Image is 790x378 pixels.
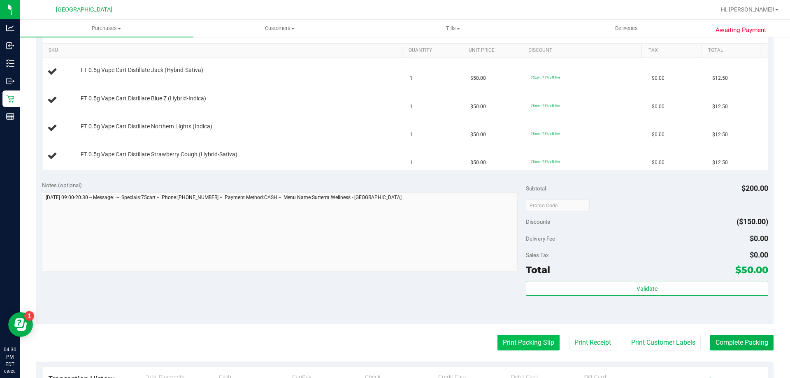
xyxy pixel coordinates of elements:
inline-svg: Retail [6,95,14,103]
span: $12.50 [712,74,728,82]
inline-svg: Analytics [6,24,14,32]
span: $0.00 [652,159,665,167]
span: Sales Tax [526,252,549,258]
inline-svg: Outbound [6,77,14,85]
span: $12.50 [712,131,728,139]
span: $0.00 [750,234,768,243]
a: SKU [49,47,399,54]
button: Print Receipt [569,335,616,350]
a: Purchases [20,20,193,37]
a: Customers [193,20,366,37]
span: [GEOGRAPHIC_DATA] [56,6,112,13]
span: $50.00 [470,74,486,82]
span: 1 [410,131,413,139]
a: Total [708,47,758,54]
span: Customers [193,25,366,32]
span: Subtotal [526,185,546,192]
span: 1 [410,74,413,82]
span: FT 0.5g Vape Cart Distillate Northern Lights (Indica) [81,123,212,130]
a: Discount [528,47,639,54]
span: FT 0.5g Vape Cart Distillate Jack (Hybrid-Sativa) [81,66,203,74]
span: Tills [367,25,539,32]
span: $12.50 [712,103,728,111]
span: 1 [410,103,413,111]
span: $50.00 [470,159,486,167]
span: Total [526,264,550,276]
span: $0.00 [652,74,665,82]
button: Complete Packing [710,335,774,350]
button: Print Customer Labels [626,335,701,350]
span: Delivery Fee [526,235,555,242]
a: Unit Price [469,47,519,54]
iframe: Resource center [8,312,33,337]
span: FT 0.5g Vape Cart Distillate Strawberry Cough (Hybrid-Sativa) [81,151,237,158]
span: Validate [637,285,658,292]
span: 75cart: 75% off line [531,104,560,108]
span: $12.50 [712,159,728,167]
span: Purchases [20,25,193,32]
inline-svg: Inbound [6,42,14,50]
a: Tills [366,20,539,37]
inline-svg: Inventory [6,59,14,67]
span: Notes (optional) [42,182,82,188]
span: ($150.00) [737,217,768,226]
span: Deliveries [604,25,649,32]
button: Validate [526,281,768,296]
span: $50.00 [735,264,768,276]
span: $50.00 [470,103,486,111]
button: Print Packing Slip [497,335,560,350]
span: 1 [410,159,413,167]
span: 75cart: 75% off line [531,132,560,136]
a: Tax [648,47,699,54]
span: Discounts [526,214,550,229]
a: Quantity [409,47,459,54]
span: Hi, [PERSON_NAME]! [721,6,774,13]
span: $0.00 [750,250,768,259]
span: $50.00 [470,131,486,139]
span: 75cart: 75% off line [531,160,560,164]
span: Awaiting Payment [716,26,766,35]
a: Deliveries [540,20,713,37]
iframe: Resource center unread badge [24,311,34,321]
p: 08/20 [4,368,16,374]
span: $0.00 [652,131,665,139]
span: $200.00 [741,184,768,192]
p: 04:30 PM EDT [4,346,16,368]
span: $0.00 [652,103,665,111]
span: FT 0.5g Vape Cart Distillate Blue Z (Hybrid-Indica) [81,95,206,102]
input: Promo Code [526,199,590,212]
inline-svg: Reports [6,112,14,121]
span: 75cart: 75% off line [531,75,560,79]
